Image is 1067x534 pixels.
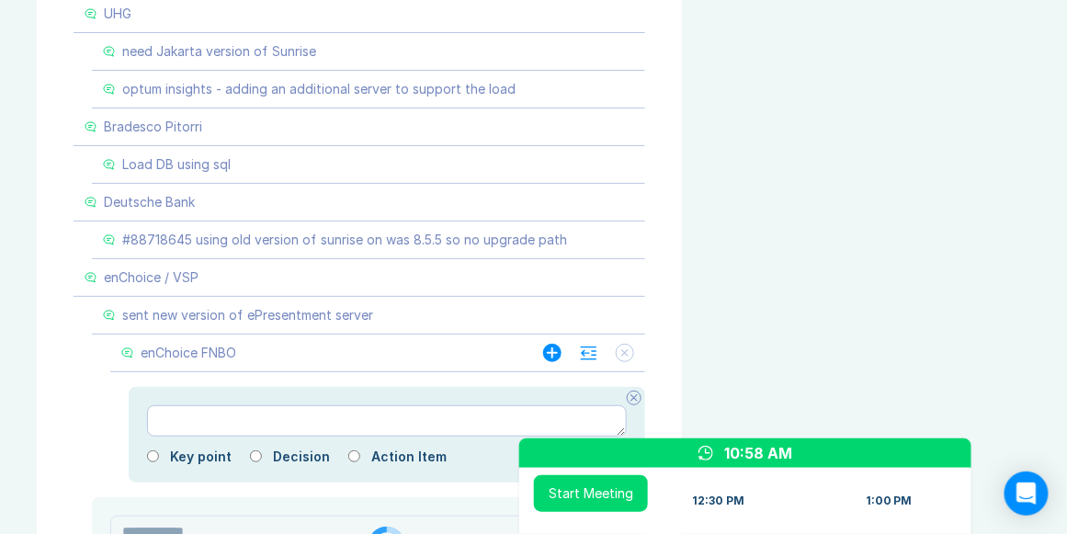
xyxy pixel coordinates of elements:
button: Start Meeting [534,475,648,512]
div: enChoice FNBO [141,346,236,360]
label: Decision [273,449,330,464]
label: Key point [170,449,232,464]
div: 1:00 PM [866,494,913,508]
div: need Jakarta version of Sunrise [122,44,316,59]
div: enChoice / VSP [104,270,199,285]
div: UHG [104,6,131,21]
label: Action Item [371,449,447,464]
div: Open Intercom Messenger [1005,472,1049,516]
div: Load DB using sql [122,157,231,172]
div: optum insights - adding an additional server to support the load [122,82,516,97]
div: #88718645 using old version of sunrise on was 8.5.5 so no upgrade path [122,233,567,247]
div: 10:58 AM [724,442,792,464]
div: sent new version of ePresentment server [122,308,373,323]
div: Bradesco Pitorri [104,119,202,134]
div: Deutsche Bank [104,195,195,210]
div: 12:30 PM [692,494,744,508]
